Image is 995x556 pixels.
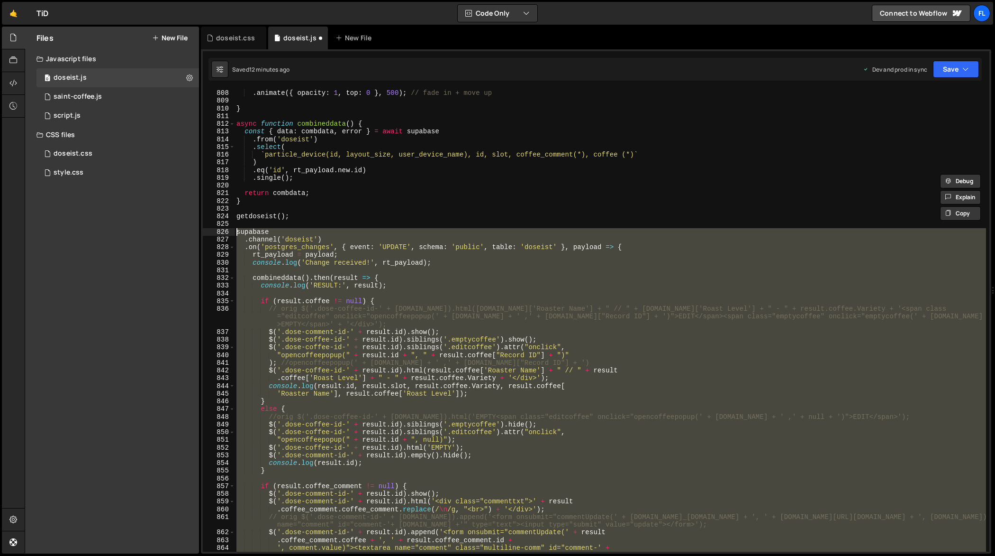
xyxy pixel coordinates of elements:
div: 862 [203,528,235,536]
button: New File [152,34,188,42]
div: 852 [203,444,235,452]
div: doseist.js [283,33,317,43]
div: 819 [203,174,235,182]
div: 851 [203,436,235,444]
div: 827 [203,236,235,243]
div: 4604/25434.css [36,163,199,182]
div: 855 [203,467,235,474]
div: 856 [203,475,235,482]
div: 4604/24567.js [36,106,199,125]
div: 860 [203,506,235,513]
div: 810 [203,105,235,112]
div: 4604/42100.css [36,144,199,163]
a: 🤙 [2,2,25,25]
div: 813 [203,128,235,135]
a: Fl [973,5,990,22]
div: 858 [203,490,235,498]
div: 808 [203,89,235,97]
div: 846 [203,398,235,405]
div: 821 [203,189,235,197]
div: Saved [232,65,289,74]
div: 849 [203,421,235,428]
div: 823 [203,205,235,213]
div: 839 [203,343,235,351]
div: 832 [203,274,235,282]
div: script.js [54,111,81,120]
h2: Files [36,33,54,43]
div: Dev and prod in sync [863,65,927,74]
div: 853 [203,452,235,459]
div: 818 [203,167,235,174]
div: 812 [203,120,235,128]
div: 859 [203,498,235,505]
div: 4604/37981.js [36,68,199,87]
div: 816 [203,151,235,158]
div: 854 [203,459,235,467]
div: 857 [203,482,235,490]
div: 4604/27020.js [36,87,199,106]
div: 861 [203,513,235,529]
div: 825 [203,220,235,228]
div: doseist.js [54,74,87,82]
div: 847 [203,405,235,413]
div: doseist.css [54,149,92,158]
div: 863 [203,537,235,544]
div: 834 [203,290,235,297]
div: 12 minutes ago [249,65,289,74]
div: 845 [203,390,235,398]
div: 837 [203,328,235,336]
div: 840 [203,352,235,359]
div: 814 [203,136,235,143]
button: Code Only [458,5,537,22]
div: 828 [203,243,235,251]
div: 844 [203,382,235,390]
div: 831 [203,267,235,274]
div: Javascript files [25,49,199,68]
div: 824 [203,213,235,220]
div: doseist.css [216,33,255,43]
div: 820 [203,182,235,189]
div: 817 [203,158,235,166]
div: 836 [203,305,235,328]
div: 815 [203,143,235,151]
div: 842 [203,367,235,374]
div: 835 [203,297,235,305]
div: New File [335,33,375,43]
div: 809 [203,97,235,104]
button: Debug [940,174,981,188]
div: TiD [36,8,48,19]
button: Copy [940,206,981,221]
div: 848 [203,413,235,421]
div: CSS files [25,125,199,144]
div: 843 [203,374,235,382]
div: 811 [203,112,235,120]
div: 829 [203,251,235,259]
div: 822 [203,197,235,205]
a: Connect to Webflow [872,5,970,22]
button: Explain [940,190,981,204]
span: 0 [45,75,50,83]
div: 830 [203,259,235,267]
div: 833 [203,282,235,289]
div: 841 [203,359,235,367]
div: 838 [203,336,235,343]
div: 826 [203,228,235,236]
div: 850 [203,428,235,436]
div: 864 [203,544,235,552]
div: style.css [54,168,83,177]
div: saint-coffee.js [54,93,102,101]
button: Save [933,61,979,78]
